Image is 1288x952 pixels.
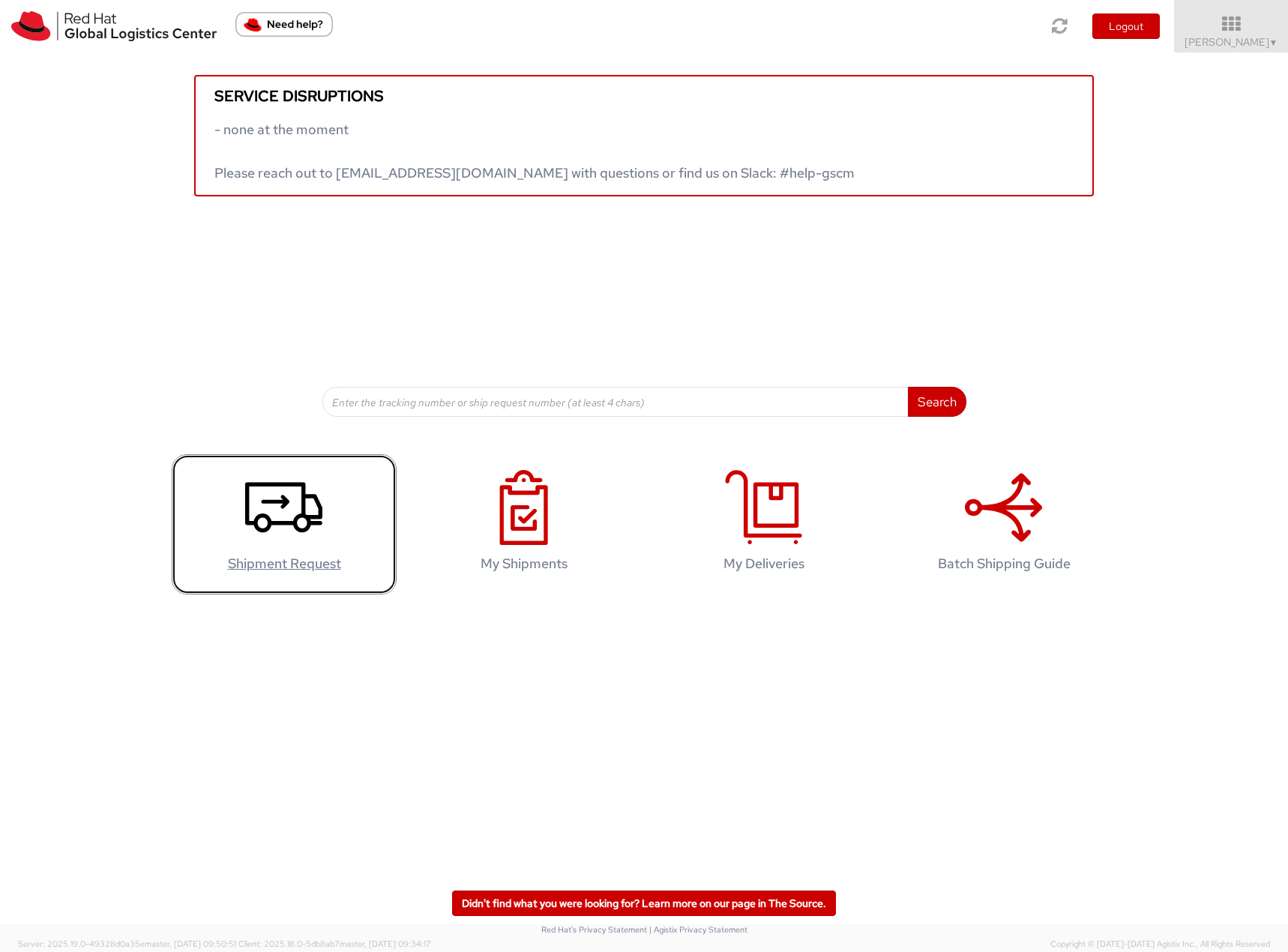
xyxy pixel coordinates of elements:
h4: My Deliveries [667,556,861,571]
a: My Deliveries [651,454,876,594]
h4: Shipment Request [187,556,381,571]
h5: Service disruptions [214,88,1074,104]
span: ▼ [1269,37,1278,49]
a: Batch Shipping Guide [891,454,1116,594]
input: Enter the tracking number or ship request number (at least 4 chars) [322,387,909,417]
span: [PERSON_NAME] [1185,35,1278,49]
a: Service disruptions - none at the moment Please reach out to [EMAIL_ADDRESS][DOMAIN_NAME] with qu... [194,75,1094,196]
a: Red Hat's Privacy Statement [541,924,647,935]
span: Client: 2025.18.0-5db8ab7 [238,939,431,949]
a: My Shipments [412,454,637,594]
span: master, [DATE] 09:50:51 [145,939,236,949]
a: | Agistix Privacy Statement [649,924,747,935]
button: Search [908,387,966,417]
h4: Batch Shipping Guide [907,556,1101,571]
a: Didn't find what you were looking for? Learn more on our page in The Source. [452,891,836,916]
span: Server: 2025.19.0-49328d0a35e [18,939,236,949]
button: Need help? [235,12,333,37]
img: rh-logistics-00dfa346123c4ec078e1.svg [11,11,217,41]
span: master, [DATE] 09:34:17 [340,939,431,949]
button: Logout [1092,13,1160,39]
span: - none at the moment Please reach out to [EMAIL_ADDRESS][DOMAIN_NAME] with questions or find us o... [214,121,855,181]
span: Copyright © [DATE]-[DATE] Agistix Inc., All Rights Reserved [1050,939,1270,951]
h4: My Shipments [427,556,621,571]
a: Shipment Request [172,454,397,594]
